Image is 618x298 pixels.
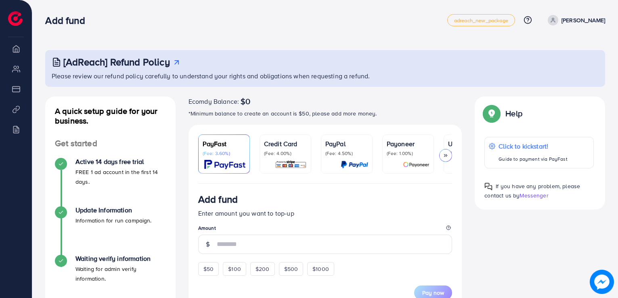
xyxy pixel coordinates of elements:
[189,97,239,106] span: Ecomdy Balance:
[75,206,152,214] h4: Update Information
[75,158,166,166] h4: Active 14 days free trial
[312,265,329,273] span: $1000
[204,160,245,169] img: card
[499,141,567,151] p: Click to kickstart!
[403,160,429,169] img: card
[590,270,614,294] img: image
[45,106,176,126] h4: A quick setup guide for your business.
[454,18,508,23] span: adreach_new_package
[75,216,152,225] p: Information for run campaign.
[325,150,368,157] p: (Fee: 4.50%)
[447,14,515,26] a: adreach_new_package
[198,208,453,218] p: Enter amount you want to top-up
[45,158,176,206] li: Active 14 days free trial
[75,255,166,262] h4: Waiting verify information
[484,182,580,199] span: If you have any problem, please contact us by
[75,167,166,187] p: FREE 1 ad account in the first 14 days.
[341,160,368,169] img: card
[63,56,170,68] h3: [AdReach] Refund Policy
[198,225,453,235] legend: Amount
[228,265,241,273] span: $100
[505,109,522,118] p: Help
[203,139,245,149] p: PayFast
[275,160,307,169] img: card
[8,11,23,26] img: logo
[198,193,238,205] h3: Add fund
[387,150,429,157] p: (Fee: 1.00%)
[448,139,491,149] p: USDT
[241,97,250,106] span: $0
[75,264,166,283] p: Waiting for admin verify information.
[387,139,429,149] p: Payoneer
[264,150,307,157] p: (Fee: 4.00%)
[484,106,499,121] img: Popup guide
[189,109,462,118] p: *Minimum balance to create an account is $50, please add more money.
[203,150,245,157] p: (Fee: 3.60%)
[284,265,298,273] span: $500
[484,183,492,191] img: Popup guide
[545,15,605,25] a: [PERSON_NAME]
[264,139,307,149] p: Credit Card
[499,154,567,164] p: Guide to payment via PayFast
[45,139,176,149] h4: Get started
[45,206,176,255] li: Update Information
[520,191,548,199] span: Messenger
[561,15,605,25] p: [PERSON_NAME]
[203,265,214,273] span: $50
[256,265,270,273] span: $200
[52,71,600,81] p: Please review our refund policy carefully to understand your rights and obligations when requesti...
[422,289,444,297] span: Pay now
[45,15,91,26] h3: Add fund
[325,139,368,149] p: PayPal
